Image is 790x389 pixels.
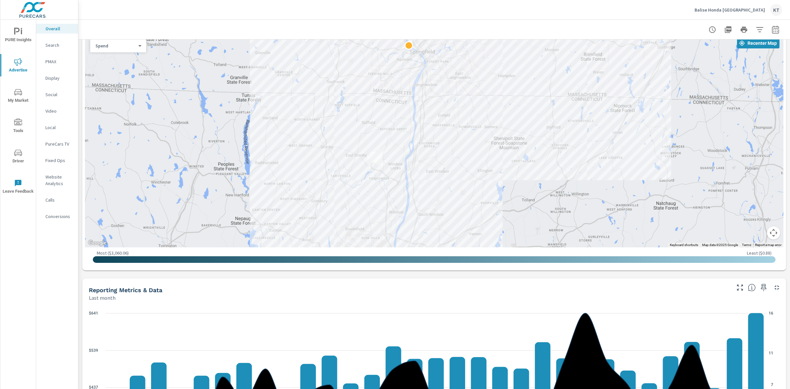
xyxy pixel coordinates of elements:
[740,40,777,46] span: Recenter Map
[2,58,34,74] span: Advertise
[36,24,78,34] div: Overall
[2,119,34,135] span: Tools
[45,42,73,48] p: Search
[36,57,78,67] div: PMAX
[36,172,78,188] div: Website Analytics
[45,124,73,131] p: Local
[737,38,779,48] button: Recenter Map
[36,73,78,83] div: Display
[702,243,738,247] span: Map data ©2025 Google
[670,243,698,247] button: Keyboard shortcuts
[45,58,73,65] p: PMAX
[2,179,34,195] span: Leave Feedback
[36,106,78,116] div: Video
[89,294,116,302] p: Last month
[769,351,773,355] text: 11
[742,243,751,247] a: Terms
[36,195,78,205] div: Calls
[2,28,34,44] span: PURE Insights
[95,43,136,49] p: Spend
[695,7,765,13] p: Balise Honda [GEOGRAPHIC_DATA]
[89,311,98,316] text: $641
[2,149,34,165] span: Driver
[45,141,73,147] p: PureCars TV
[45,157,73,164] p: Fixed Ops
[36,90,78,99] div: Social
[90,43,141,49] div: Spend
[89,348,98,353] text: $539
[36,155,78,165] div: Fixed Ops
[0,20,36,202] div: nav menu
[45,25,73,32] p: Overall
[758,282,769,293] span: Save this to your personalized report
[36,211,78,221] div: Conversions
[89,287,162,293] h5: Reporting Metrics & Data
[87,239,108,247] a: Open this area in Google Maps (opens a new window)
[36,123,78,132] div: Local
[735,282,745,293] button: Make Fullscreen
[747,250,772,256] p: Least ( $0.88 )
[45,213,73,220] p: Conversions
[2,88,34,104] span: My Market
[748,284,756,292] span: Understand performance data overtime and see how metrics compare to each other.
[769,311,773,316] text: 16
[36,40,78,50] div: Search
[36,139,78,149] div: PureCars TV
[772,282,782,293] button: Minimize Widget
[770,4,782,16] div: KT
[767,226,780,239] button: Map camera controls
[45,197,73,203] p: Calls
[45,174,73,187] p: Website Analytics
[97,250,129,256] p: Most ( $3,060.06 )
[769,23,782,36] button: Select Date Range
[45,108,73,114] p: Video
[722,23,735,36] button: "Export Report to PDF"
[45,91,73,98] p: Social
[755,243,781,247] a: Report a map error
[737,23,750,36] button: Print Report
[87,239,108,247] img: Google
[753,23,766,36] button: Apply Filters
[771,382,773,387] text: 7
[45,75,73,81] p: Display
